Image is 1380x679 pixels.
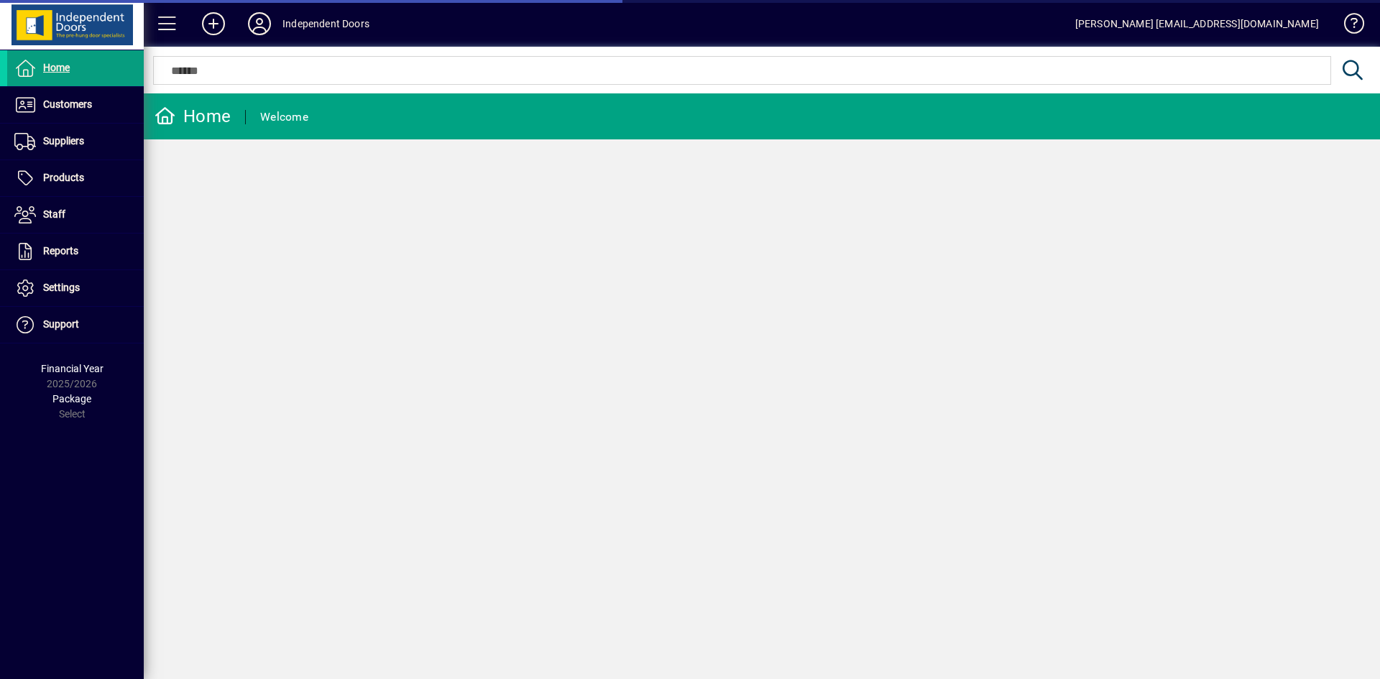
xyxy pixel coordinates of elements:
[43,245,78,257] span: Reports
[7,307,144,343] a: Support
[1333,3,1362,50] a: Knowledge Base
[236,11,282,37] button: Profile
[260,106,308,129] div: Welcome
[7,234,144,269] a: Reports
[43,135,84,147] span: Suppliers
[7,87,144,123] a: Customers
[155,105,231,128] div: Home
[43,282,80,293] span: Settings
[7,160,144,196] a: Products
[7,197,144,233] a: Staff
[7,270,144,306] a: Settings
[7,124,144,160] a: Suppliers
[1075,12,1319,35] div: [PERSON_NAME] [EMAIL_ADDRESS][DOMAIN_NAME]
[43,62,70,73] span: Home
[43,172,84,183] span: Products
[282,12,369,35] div: Independent Doors
[190,11,236,37] button: Add
[43,318,79,330] span: Support
[43,208,65,220] span: Staff
[43,98,92,110] span: Customers
[52,393,91,405] span: Package
[41,363,103,374] span: Financial Year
